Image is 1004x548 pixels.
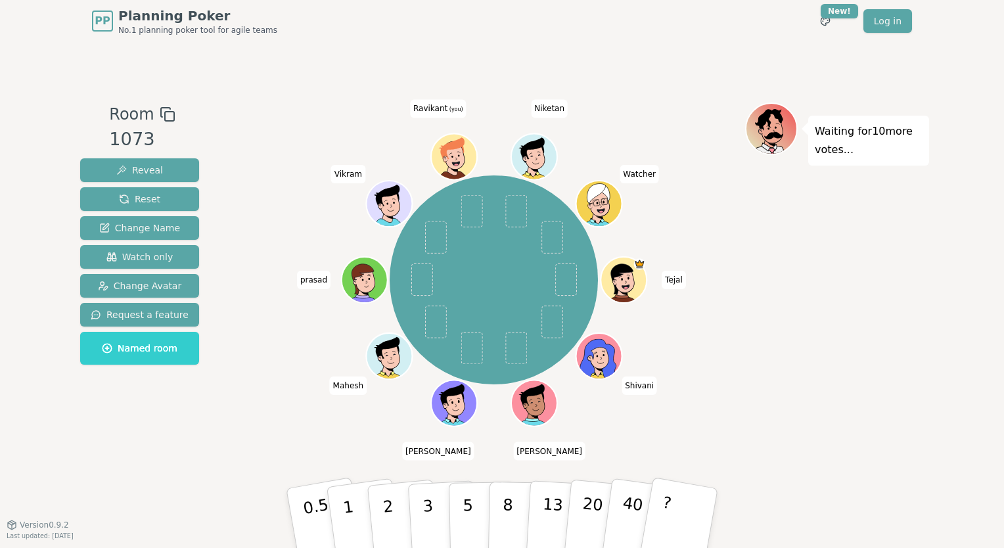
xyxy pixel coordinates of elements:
a: PPPlanning PokerNo.1 planning poker tool for agile teams [92,7,277,35]
span: Click to change your name [622,377,657,395]
span: PP [95,13,110,29]
span: Reveal [116,164,163,177]
span: Planning Poker [118,7,277,25]
span: Tejal is the host [633,258,645,270]
span: Click to change your name [620,165,659,183]
button: Change Name [80,216,199,240]
p: Waiting for 10 more votes... [815,122,923,159]
span: Click to change your name [297,271,331,289]
span: Request a feature [91,308,189,321]
span: Change Avatar [98,279,182,292]
span: Click to change your name [331,165,365,183]
span: Click to change your name [513,442,585,460]
button: Click to change your avatar [432,135,476,178]
span: Watch only [106,250,173,263]
button: Version0.9.2 [7,520,69,530]
button: Reveal [80,158,199,182]
span: Click to change your name [410,99,467,118]
span: Last updated: [DATE] [7,532,74,539]
span: Click to change your name [402,442,474,460]
button: Named room [80,332,199,365]
span: Click to change your name [330,377,367,395]
button: Change Avatar [80,274,199,298]
div: 1073 [109,126,175,153]
span: Click to change your name [662,271,686,289]
span: Change Name [99,221,180,235]
button: Watch only [80,245,199,269]
a: Log in [863,9,912,33]
span: Version 0.9.2 [20,520,69,530]
span: Click to change your name [531,99,568,118]
span: (you) [447,106,463,112]
span: Reset [119,193,160,206]
span: Named room [102,342,177,355]
span: Room [109,103,154,126]
div: New! [821,4,858,18]
button: New! [813,9,837,33]
span: No.1 planning poker tool for agile teams [118,25,277,35]
button: Reset [80,187,199,211]
button: Request a feature [80,303,199,327]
